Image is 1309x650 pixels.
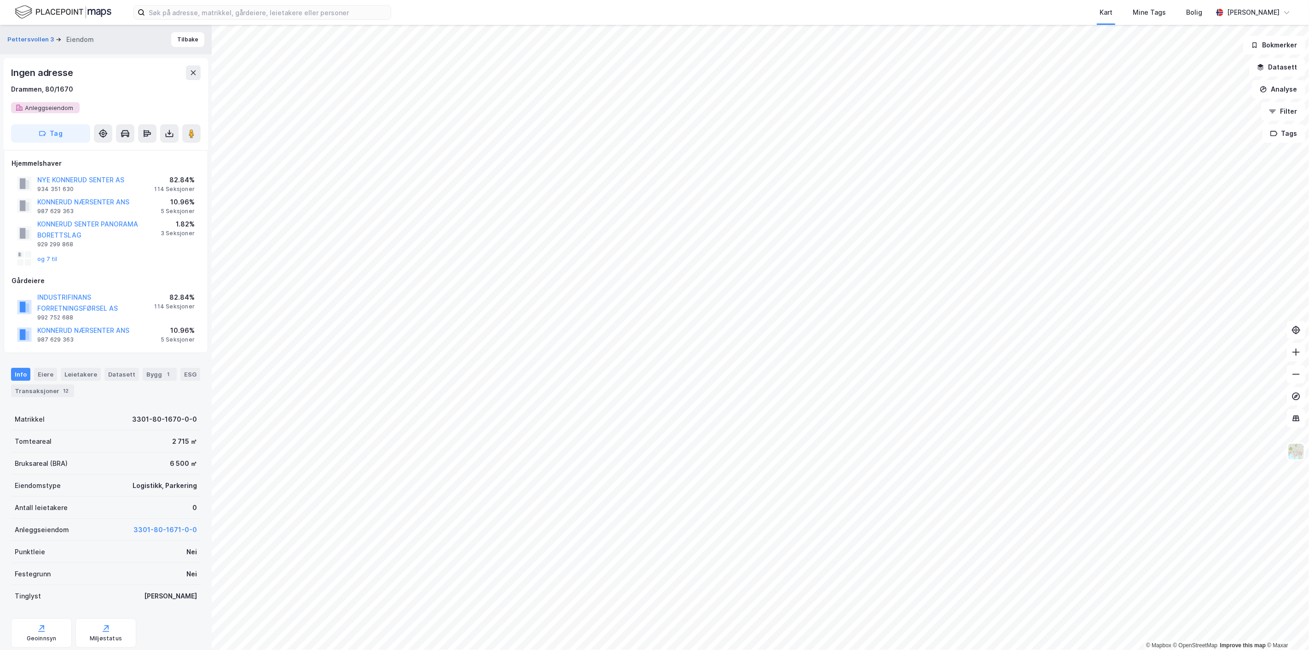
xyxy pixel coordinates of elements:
[15,546,45,557] div: Punktleie
[154,292,195,303] div: 82.84%
[161,208,195,215] div: 5 Seksjoner
[61,386,70,395] div: 12
[186,569,197,580] div: Nei
[15,480,61,491] div: Eiendomstype
[1133,7,1166,18] div: Mine Tags
[37,186,74,193] div: 934 351 630
[90,635,122,642] div: Miljøstatus
[144,591,197,602] div: [PERSON_NAME]
[133,480,197,491] div: Logistikk, Parkering
[1243,36,1305,54] button: Bokmerker
[15,4,111,20] img: logo.f888ab2527a4732fd821a326f86c7f29.svg
[1249,58,1305,76] button: Datasett
[11,84,73,95] div: Drammen, 80/1670
[154,303,195,310] div: 114 Seksjoner
[161,325,195,336] div: 10.96%
[15,414,45,425] div: Matrikkel
[34,368,57,381] div: Eiere
[172,436,197,447] div: 2 715 ㎡
[154,186,195,193] div: 114 Seksjoner
[1100,7,1112,18] div: Kart
[180,368,200,381] div: ESG
[143,368,177,381] div: Bygg
[1146,642,1171,649] a: Mapbox
[132,414,197,425] div: 3301-80-1670-0-0
[15,591,41,602] div: Tinglyst
[11,65,75,80] div: Ingen adresse
[1186,7,1202,18] div: Bolig
[161,336,195,343] div: 5 Seksjoner
[37,314,73,321] div: 992 752 688
[171,32,204,47] button: Tilbake
[61,368,101,381] div: Leietakere
[1252,80,1305,99] button: Analyse
[66,34,94,45] div: Eiendom
[37,208,74,215] div: 987 629 363
[7,35,56,44] button: Pettersvollen 3
[186,546,197,557] div: Nei
[1220,642,1266,649] a: Improve this map
[15,569,51,580] div: Festegrunn
[161,197,195,208] div: 10.96%
[11,368,30,381] div: Info
[104,368,139,381] div: Datasett
[161,219,195,230] div: 1.82%
[1261,102,1305,121] button: Filter
[12,158,200,169] div: Hjemmelshaver
[11,384,74,397] div: Transaksjoner
[145,6,391,19] input: Søk på adresse, matrikkel, gårdeiere, leietakere eller personer
[154,174,195,186] div: 82.84%
[15,502,68,513] div: Antall leietakere
[1263,606,1309,650] div: Kontrollprogram for chat
[1263,124,1305,143] button: Tags
[1287,443,1305,460] img: Z
[15,458,68,469] div: Bruksareal (BRA)
[11,124,90,143] button: Tag
[192,502,197,513] div: 0
[37,336,74,343] div: 987 629 363
[12,275,200,286] div: Gårdeiere
[27,635,57,642] div: Geoinnsyn
[164,370,173,379] div: 1
[15,436,52,447] div: Tomteareal
[161,230,195,237] div: 3 Seksjoner
[1173,642,1218,649] a: OpenStreetMap
[15,524,69,535] div: Anleggseiendom
[37,241,73,248] div: 929 299 868
[1263,606,1309,650] iframe: Chat Widget
[1227,7,1280,18] div: [PERSON_NAME]
[170,458,197,469] div: 6 500 ㎡
[133,524,197,535] button: 3301-80-1671-0-0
